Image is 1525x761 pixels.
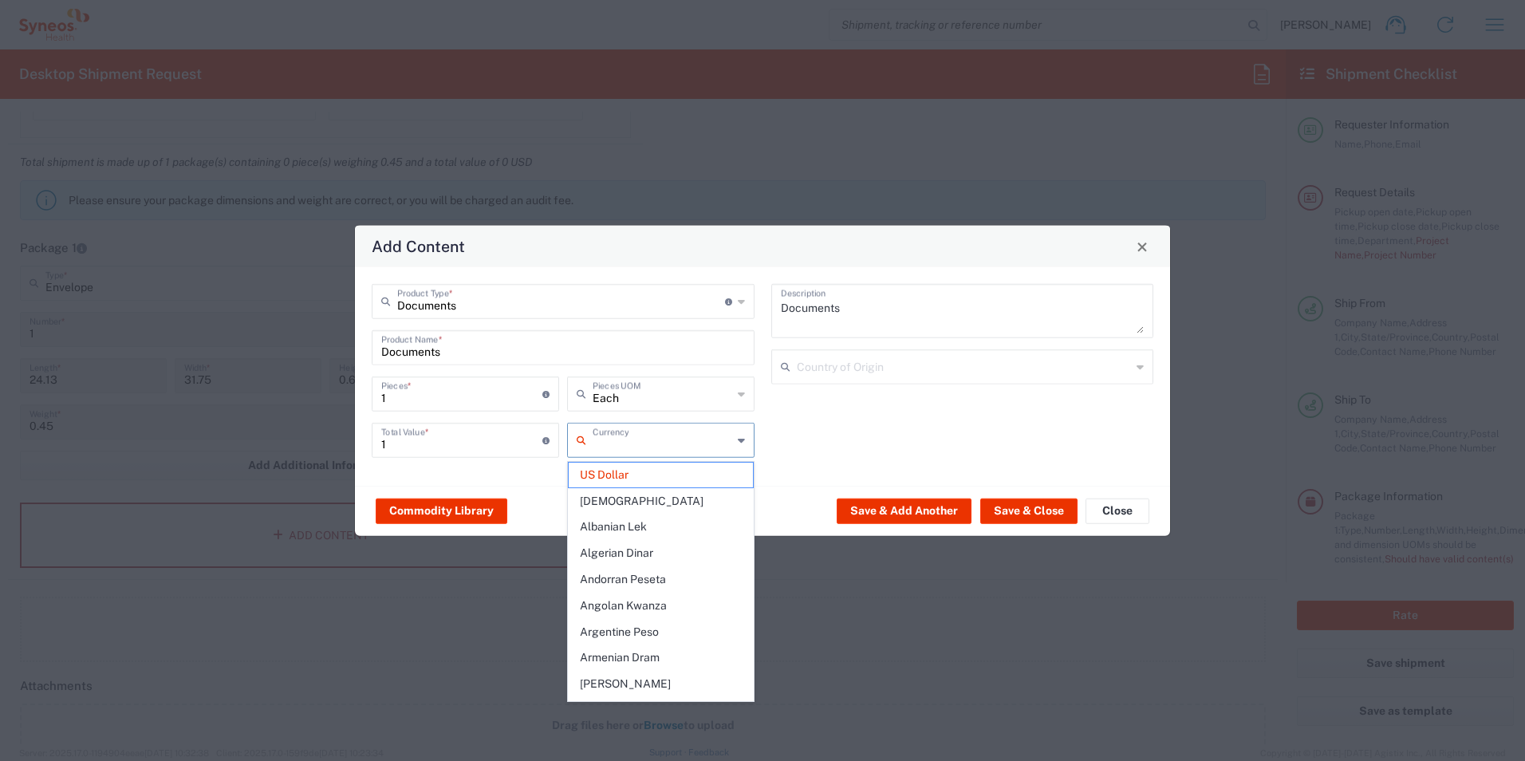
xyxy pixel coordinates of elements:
button: Commodity Library [376,498,507,523]
button: Save & Close [980,498,1078,523]
span: Angolan Kwanza [569,593,753,618]
button: Close [1131,235,1153,258]
span: US Dollar [569,463,753,487]
span: Armenian Dram [569,645,753,670]
span: Andorran Peseta [569,567,753,592]
span: Australian Dollar [569,698,753,723]
span: Algerian Dinar [569,541,753,566]
span: [DEMOGRAPHIC_DATA] [569,489,753,514]
h4: Add Content [372,235,465,258]
button: Close [1086,498,1149,523]
span: [PERSON_NAME] [569,672,753,696]
span: Albanian Lek [569,515,753,539]
button: Save & Add Another [837,498,971,523]
span: Argentine Peso [569,620,753,645]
